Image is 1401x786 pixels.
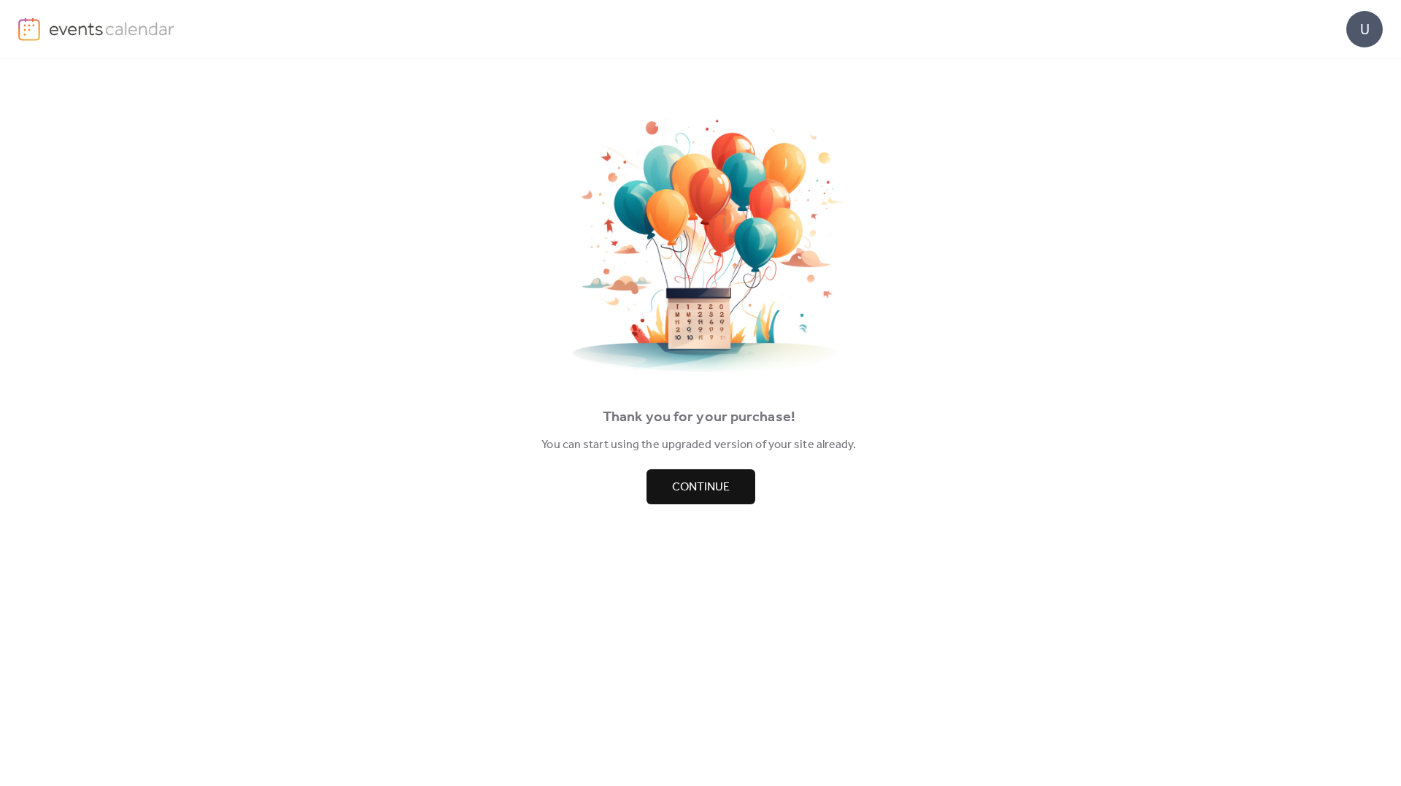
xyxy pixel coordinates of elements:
[1346,11,1383,47] div: U
[22,436,1376,454] div: You can start using the upgraded version of your site already.
[49,18,175,39] img: logo-type
[672,479,730,496] span: Continue
[647,469,755,504] button: Continue
[555,117,846,375] img: thankyou.png
[18,18,40,41] img: logo
[22,406,1376,429] div: Thank you for your purchase!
